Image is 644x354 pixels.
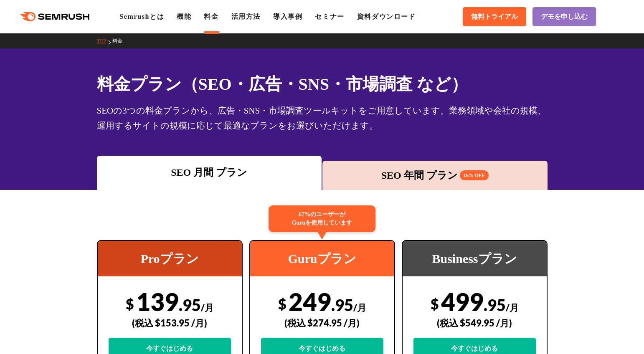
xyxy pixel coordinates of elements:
span: .95 [179,295,201,314]
span: .95 [331,295,353,314]
div: SEOの3つの料金プランから、広告・SNS・市場調査ツールキットをご用意しています。業務領域や会社の規模、運用するサイトの規模に応じて最適なプランをお選びいただけます。 [97,103,548,133]
span: 無料トライアル [471,13,518,21]
div: (税込 $549.95 /月) [413,308,536,338]
div: (税込 $274.95 /月) [261,308,383,338]
span: $ [431,295,439,312]
div: SEO 月間 プラン [101,165,318,180]
a: 資料ダウンロード [357,13,416,20]
div: Guruプラン [250,241,394,276]
a: デモを申し込む [532,7,596,26]
div: Proプラン [98,241,242,276]
div: SEO 年間 プラン [327,168,543,183]
span: /月 [201,302,214,313]
a: セミナー [315,13,344,20]
span: デモを申し込む [541,13,588,21]
div: Businessプラン [403,241,547,276]
a: TOP [97,38,112,44]
span: $ [278,295,287,312]
span: /月 [353,302,366,313]
a: 料金 [204,13,218,20]
span: .95 [484,295,506,314]
a: 無料トライアル [463,7,526,26]
h1: 料金プラン（SEO・広告・SNS・市場調査 など） [97,72,548,96]
span: 16% OFF [460,170,489,180]
a: 機能 [177,13,191,20]
div: (税込 $153.95 /月) [109,308,231,338]
a: Semrushとは [119,13,164,20]
a: 導入事例 [273,13,302,20]
a: 料金 [112,38,129,44]
span: /月 [506,302,519,313]
span: $ [126,295,134,312]
div: 67%のユーザーが Guruを使用しています [269,205,375,232]
a: 活用方法 [231,13,261,20]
